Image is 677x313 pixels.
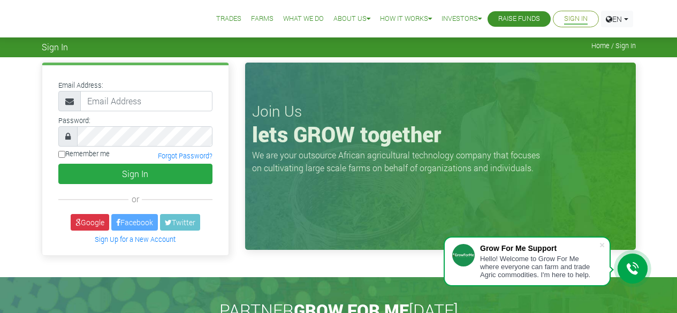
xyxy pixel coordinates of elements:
a: Forgot Password? [158,151,212,160]
span: Home / Sign In [591,42,636,50]
label: Password: [58,116,90,126]
a: Farms [251,13,273,25]
a: About Us [333,13,370,25]
div: or [58,193,212,205]
label: Remember me [58,149,110,159]
a: Raise Funds [498,13,540,25]
a: What We Do [283,13,324,25]
a: Investors [442,13,482,25]
h1: lets GROW together [252,121,629,147]
a: Trades [216,13,241,25]
h3: Join Us [252,102,629,120]
a: Sign Up for a New Account [95,235,176,243]
a: Google [71,214,109,231]
a: Sign In [564,13,588,25]
a: EN [601,11,633,27]
span: Sign In [42,42,68,52]
p: We are your outsource African agricultural technology company that focuses on cultivating large s... [252,149,546,174]
div: Hello! Welcome to Grow For Me where everyone can farm and trade Agric commodities. I'm here to help. [480,255,599,279]
a: How it Works [380,13,432,25]
button: Sign In [58,164,212,184]
input: Email Address [80,91,212,111]
input: Remember me [58,151,65,158]
label: Email Address: [58,80,103,90]
div: Grow For Me Support [480,244,599,253]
